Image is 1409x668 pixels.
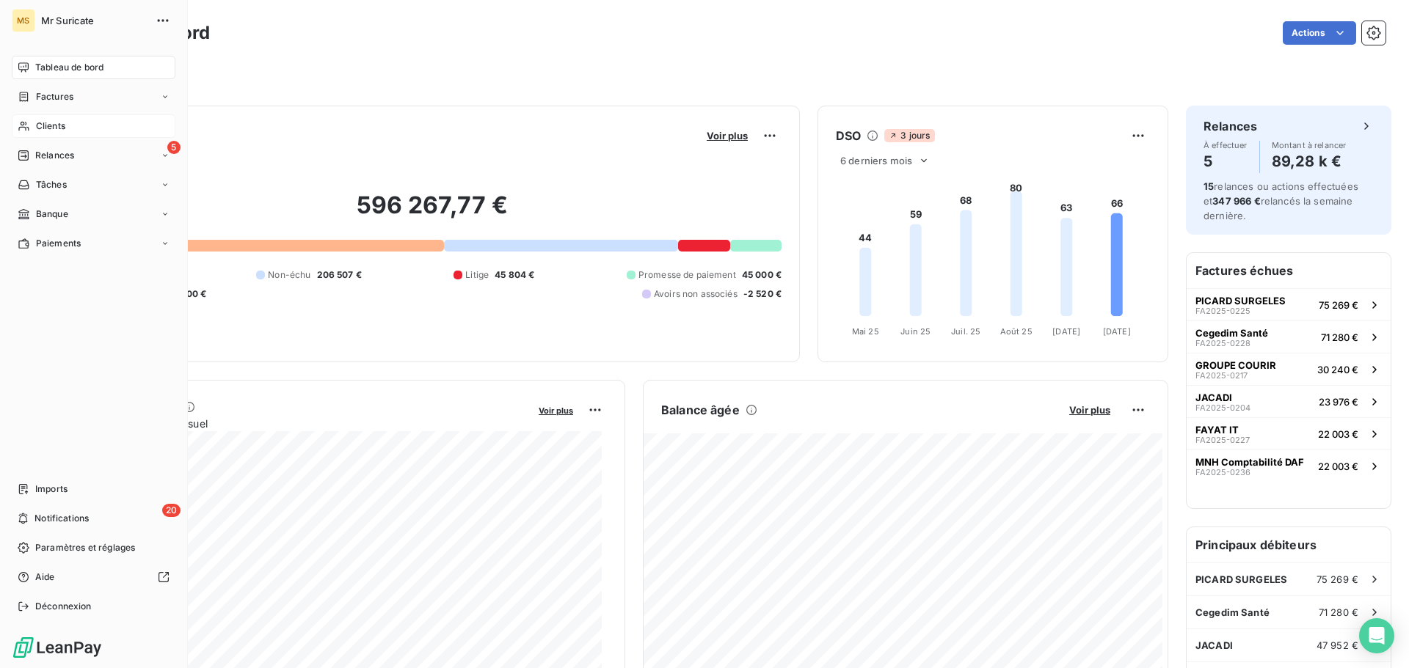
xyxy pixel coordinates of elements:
[167,141,181,154] span: 5
[1187,385,1391,417] button: JACADIFA2025-020423 976 €
[1204,180,1358,221] span: relances ou actions effectuées et relancés la semaine dernière.
[1272,141,1347,150] span: Montant à relancer
[1212,195,1260,207] span: 347 966 €
[1052,326,1080,337] tspan: [DATE]
[743,287,782,301] span: -2 520 €
[1187,320,1391,353] button: Cegedim SantéFA2025-022871 280 €
[35,149,74,162] span: Relances
[1195,573,1287,585] span: PICARD SURGELES
[1187,353,1391,385] button: GROUPE COURIRFA2025-021730 240 €
[36,208,68,221] span: Banque
[1195,639,1233,651] span: JACADI
[36,120,65,133] span: Clients
[638,268,736,282] span: Promesse de paiement
[1195,392,1232,403] span: JACADI
[12,636,103,659] img: Logo LeanPay
[1319,299,1358,311] span: 75 269 €
[36,237,81,250] span: Paiements
[1195,606,1270,618] span: Cegedim Santé
[1318,428,1358,440] span: 22 003 €
[83,191,782,235] h2: 596 267,77 €
[465,268,489,282] span: Litige
[1187,288,1391,320] button: PICARD SURGELESFA2025-022575 269 €
[707,130,748,142] span: Voir plus
[1319,606,1358,618] span: 71 280 €
[900,326,931,337] tspan: Juin 25
[1187,417,1391,449] button: FAYAT ITFA2025-022722 003 €
[35,482,68,496] span: Imports
[1069,404,1110,416] span: Voir plus
[35,541,135,554] span: Paramètres et réglages
[1000,326,1033,337] tspan: Août 25
[661,401,740,419] h6: Balance âgée
[836,127,861,144] h6: DSO
[1319,396,1358,408] span: 23 976 €
[1195,359,1276,371] span: GROUPE COURIR
[1195,436,1250,444] span: FA2025-0227
[35,61,103,74] span: Tableau de bord
[1195,295,1286,307] span: PICARD SURGELES
[1195,468,1250,477] span: FA2025-0236
[1065,403,1115,416] button: Voir plus
[162,504,181,517] span: 20
[539,405,573,416] span: Voir plus
[35,600,92,613] span: Déconnexion
[1204,117,1257,135] h6: Relances
[1187,253,1391,288] h6: Factures échues
[12,565,175,589] a: Aide
[1187,449,1391,482] button: MNH Comptabilité DAFFA2025-023622 003 €
[1195,371,1248,380] span: FA2025-0217
[1318,460,1358,472] span: 22 003 €
[884,129,934,142] span: 3 jours
[83,416,528,431] span: Chiffre d'affaires mensuel
[654,287,738,301] span: Avoirs non associés
[35,570,55,584] span: Aide
[852,326,879,337] tspan: Mai 25
[268,268,310,282] span: Non-échu
[1272,150,1347,173] h4: 89,28 k €
[1103,326,1131,337] tspan: [DATE]
[840,155,912,166] span: 6 derniers mois
[1195,339,1250,348] span: FA2025-0228
[1195,307,1250,315] span: FA2025-0225
[1317,573,1358,585] span: 75 269 €
[1195,424,1239,436] span: FAYAT IT
[1187,527,1391,562] h6: Principaux débiteurs
[317,268,362,282] span: 206 507 €
[1204,141,1248,150] span: À effectuer
[1317,364,1358,375] span: 30 240 €
[1359,618,1394,653] div: Open Intercom Messenger
[41,15,147,26] span: Mr Suricate
[1195,456,1304,468] span: MNH Comptabilité DAF
[36,90,73,103] span: Factures
[34,512,89,525] span: Notifications
[1321,331,1358,343] span: 71 280 €
[36,178,67,191] span: Tâches
[495,268,534,282] span: 45 804 €
[1317,639,1358,651] span: 47 952 €
[12,9,35,32] div: MS
[1195,403,1250,412] span: FA2025-0204
[1204,180,1214,192] span: 15
[951,326,980,337] tspan: Juil. 25
[1195,327,1268,339] span: Cegedim Santé
[742,268,782,282] span: 45 000 €
[534,403,578,416] button: Voir plus
[702,129,752,142] button: Voir plus
[1204,150,1248,173] h4: 5
[1283,21,1356,45] button: Actions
